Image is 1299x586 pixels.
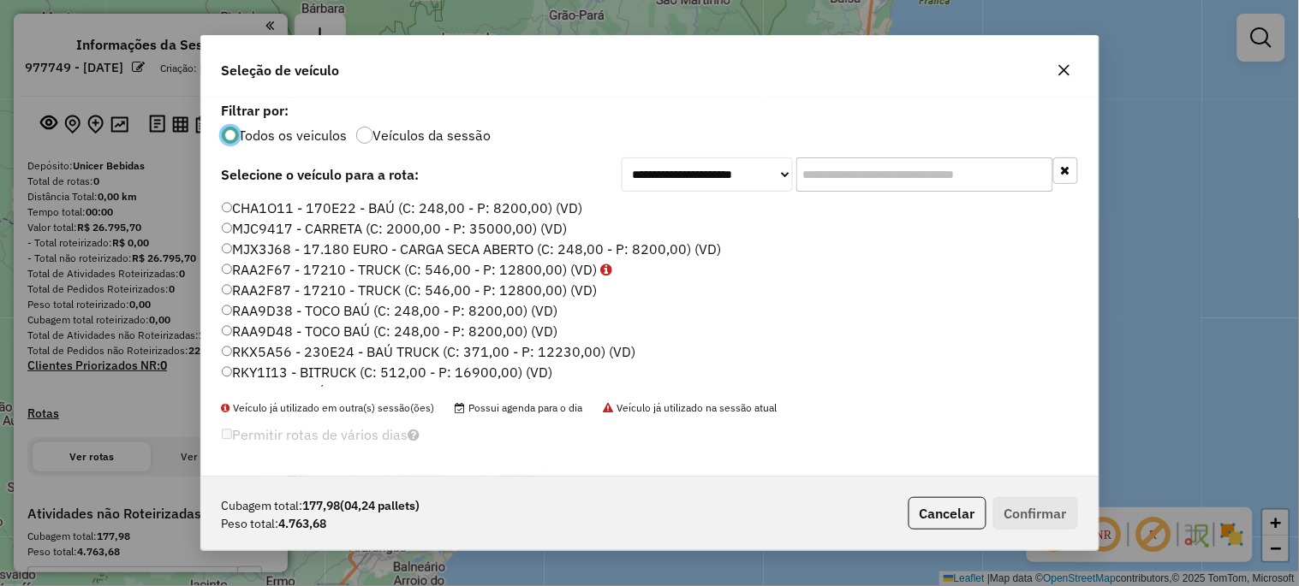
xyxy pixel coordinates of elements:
label: RAA9D48 - TOCO BAÚ (C: 248,00 - P: 8200,00) (VD) [222,321,558,341]
input: MJX3J68 - 17.180 EURO - CARGA SECA ABERTO (C: 248,00 - P: 8200,00) (VD) [222,243,233,254]
label: RAA2F87 - 17210 - TRUCK (C: 546,00 - P: 12800,00) (VD) [222,280,598,300]
span: Peso total: [222,515,279,533]
input: CHA1O11 - 170E22 - BAÚ (C: 248,00 - P: 8200,00) (VD) [222,202,233,213]
input: RAA9D48 - TOCO BAÚ (C: 248,00 - P: 8200,00) (VD) [222,325,233,336]
strong: Selecione o veículo para a rota: [222,166,420,183]
label: RKX5A56 - 230E24 - BAÚ TRUCK (C: 371,00 - P: 12230,00) (VD) [222,341,636,362]
label: RKY5I25 - BAÚ TRUCK NOVO (C: 391,00 - P: 12900,00) (VD) [222,382,610,403]
input: Permitir rotas de vários dias [222,429,233,440]
span: (04,24 pallets) [341,498,420,513]
input: RAA2F67 - 17210 - TRUCK (C: 546,00 - P: 12800,00) (VD) [222,263,233,275]
span: Veículo já utilizado na sessão atual [604,401,778,414]
button: Cancelar [909,497,986,530]
label: MJC9417 - CARRETA (C: 2000,00 - P: 35000,00) (VD) [222,218,568,239]
i: Selecione pelo menos um veículo [408,428,420,441]
label: MJX3J68 - 17.180 EURO - CARGA SECA ABERTO (C: 248,00 - P: 8200,00) (VD) [222,239,722,259]
span: Seleção de veículo [222,60,340,80]
span: Cubagem total: [222,497,303,515]
input: RKX5A56 - 230E24 - BAÚ TRUCK (C: 371,00 - P: 12230,00) (VD) [222,346,233,357]
input: RAA9D38 - TOCO BAÚ (C: 248,00 - P: 8200,00) (VD) [222,305,233,316]
strong: 177,98 [303,497,420,515]
span: Veículo já utilizado em outra(s) sessão(ões) [222,401,435,414]
i: Veículo já utilizado na(s) sessão(ões): 977415 [600,263,612,276]
label: RAA2F67 - 17210 - TRUCK (C: 546,00 - P: 12800,00) (VD) [222,259,613,280]
label: RKY1I13 - BITRUCK (C: 512,00 - P: 16900,00) (VD) [222,362,553,382]
strong: 4.763,68 [279,515,327,533]
input: MJC9417 - CARRETA (C: 2000,00 - P: 35000,00) (VD) [222,222,233,234]
label: CHA1O11 - 170E22 - BAÚ (C: 248,00 - P: 8200,00) (VD) [222,198,583,218]
input: RKY1I13 - BITRUCK (C: 512,00 - P: 16900,00) (VD) [222,366,233,377]
label: Filtrar por: [222,100,1078,121]
label: RAA9D38 - TOCO BAÚ (C: 248,00 - P: 8200,00) (VD) [222,300,558,321]
label: Todos os veiculos [239,128,348,142]
label: Veículos da sessão [373,128,492,142]
label: Permitir rotas de vários dias [222,418,420,451]
input: RAA2F87 - 17210 - TRUCK (C: 546,00 - P: 12800,00) (VD) [222,284,233,295]
span: Possui agenda para o dia [456,401,583,414]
